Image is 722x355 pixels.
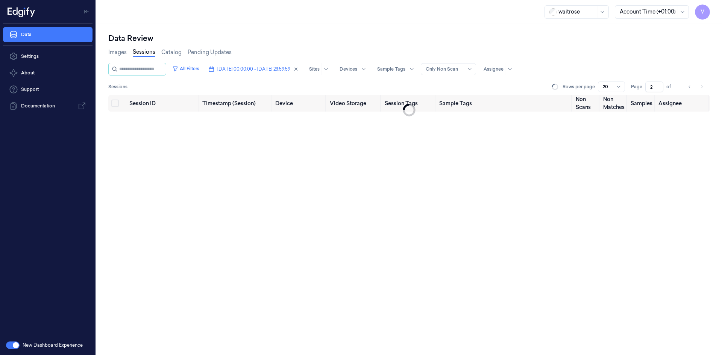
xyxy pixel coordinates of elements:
button: Toggle Navigation [80,6,93,18]
div: Data Review [108,33,710,44]
a: Support [3,82,93,97]
th: Non Scans [573,95,600,112]
a: Images [108,48,127,56]
th: Session ID [126,95,199,112]
nav: pagination [684,82,707,92]
a: Catalog [161,48,182,56]
th: Samples [628,95,655,112]
th: Sample Tags [436,95,573,112]
button: V [695,5,710,20]
span: Sessions [108,83,127,90]
button: Go to previous page [684,82,695,92]
th: Session Tags [382,95,436,112]
th: Device [272,95,327,112]
a: Documentation [3,98,93,113]
th: Timestamp (Session) [199,95,272,112]
a: Pending Updates [188,48,232,56]
span: of [666,83,678,90]
a: Settings [3,49,93,64]
button: Select all [111,100,119,107]
a: Sessions [133,48,155,57]
th: Assignee [655,95,710,112]
button: About [3,65,93,80]
span: [DATE] 00:00:00 - [DATE] 23:59:59 [217,66,290,73]
button: [DATE] 00:00:00 - [DATE] 23:59:59 [205,63,302,75]
th: Video Storage [327,95,381,112]
span: Page [631,83,642,90]
a: Data [3,27,93,42]
button: All Filters [169,63,202,75]
p: Rows per page [563,83,595,90]
th: Non Matches [600,95,628,112]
